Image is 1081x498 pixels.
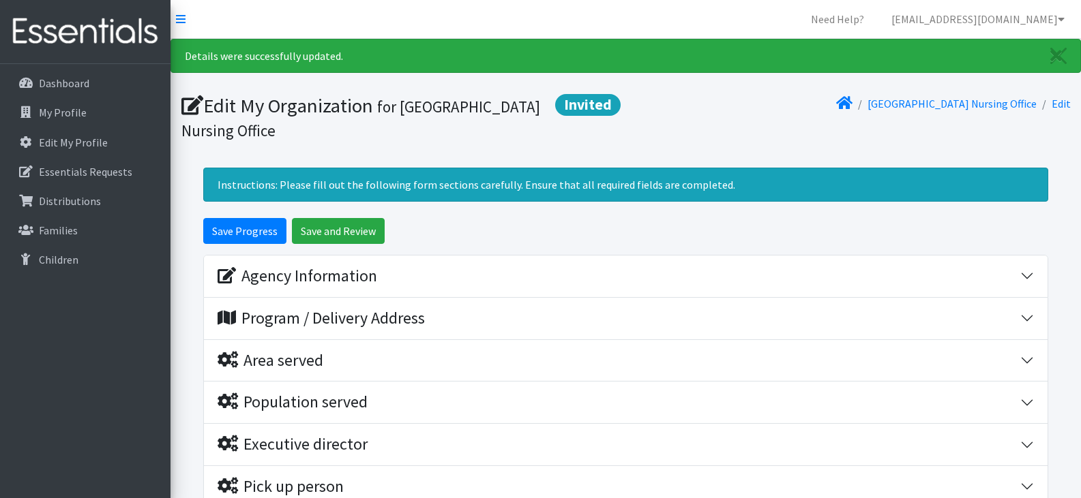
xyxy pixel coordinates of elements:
p: Essentials Requests [39,165,132,178]
a: [GEOGRAPHIC_DATA] Nursing Office [868,97,1037,110]
div: Executive director [218,435,368,454]
a: [EMAIL_ADDRESS][DOMAIN_NAME] [880,5,1076,33]
div: Program / Delivery Address [218,309,425,328]
div: Agency Information [218,266,377,286]
span: Invited [555,94,621,116]
button: Population served [204,382,1048,423]
a: Dashboard [5,69,165,97]
button: Area served [204,340,1048,382]
p: Edit My Profile [39,136,108,149]
a: Children [5,246,165,273]
button: Program / Delivery Address [204,298,1048,339]
h1: Edit My Organization [181,94,621,141]
div: Population served [218,392,368,412]
a: Families [5,217,165,244]
p: My Profile [39,106,87,119]
a: Edit My Profile [5,129,165,156]
a: Close [1037,40,1080,72]
img: HumanEssentials [5,9,165,55]
input: Save and Review [292,218,385,244]
p: Children [39,253,78,266]
p: Dashboard [39,76,89,90]
div: Details were successfully updated. [171,39,1081,73]
p: Distributions [39,194,101,208]
a: My Profile [5,99,165,126]
button: Executive director [204,424,1048,465]
div: Instructions: Please fill out the following form sections carefully. Ensure that all required fie... [203,168,1048,202]
a: Need Help? [800,5,875,33]
input: Save Progress [203,218,286,244]
div: Pick up person [218,477,344,497]
small: for [GEOGRAPHIC_DATA] Nursing Office [181,97,540,140]
div: Area served [218,351,323,371]
button: Agency Information [204,255,1048,297]
a: Essentials Requests [5,158,165,185]
p: Families [39,223,78,237]
a: Edit [1052,97,1071,110]
a: Distributions [5,187,165,215]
